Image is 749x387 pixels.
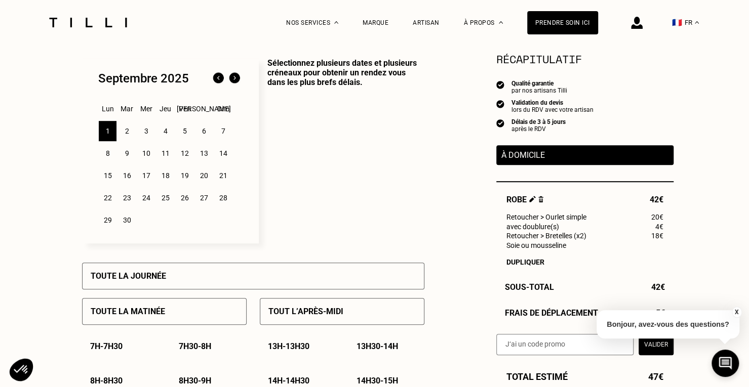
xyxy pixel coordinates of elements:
[496,371,674,382] div: Total estimé
[529,196,536,202] img: Éditer
[357,341,398,351] p: 13h30 - 14h
[651,282,665,292] span: 42€
[156,188,174,208] div: 25
[651,213,663,221] span: 20€
[226,70,243,87] img: Mois suivant
[195,188,213,208] div: 27
[137,188,155,208] div: 24
[506,241,566,249] span: Soie ou mousseline
[195,165,213,186] div: 20
[195,143,213,163] div: 13
[137,143,155,163] div: 10
[357,376,398,385] p: 14h30 - 15h
[137,121,155,141] div: 3
[496,308,674,318] div: Frais de déplacement
[334,21,338,24] img: Menu déroulant
[511,87,567,94] div: par nos artisans Tilli
[179,341,211,351] p: 7h30 - 8h
[511,118,566,125] div: Délais de 3 à 5 jours
[496,99,504,108] img: icon list info
[506,232,586,240] span: Retoucher > Bretelles (x2)
[695,21,699,24] img: menu déroulant
[179,376,211,385] p: 8h30 - 9h
[511,80,567,87] div: Qualité garantie
[118,121,136,141] div: 2
[156,143,174,163] div: 11
[118,210,136,230] div: 30
[91,307,165,316] p: Toute la matinée
[210,70,226,87] img: Mois précédent
[176,121,193,141] div: 5
[501,150,668,160] p: À domicile
[98,71,189,85] div: Septembre 2025
[99,165,116,186] div: 15
[538,196,544,202] img: Supprimer
[527,11,598,34] a: Prendre soin ici
[655,223,663,231] span: 4€
[506,258,663,266] div: Dupliquer
[268,376,309,385] p: 14h - 14h30
[496,51,674,67] section: Récapitulatif
[176,143,193,163] div: 12
[496,80,504,89] img: icon list info
[496,334,634,355] input: J‘ai un code promo
[672,18,682,27] span: 🇫🇷
[506,195,544,204] span: Robe
[99,210,116,230] div: 29
[90,341,123,351] p: 7h - 7h30
[651,232,663,240] span: 18€
[363,19,388,26] a: Marque
[496,118,504,127] img: icon list info
[506,213,586,221] span: Retoucher > Ourlet simple
[511,99,594,106] div: Validation du devis
[496,282,674,292] div: Sous-Total
[99,121,116,141] div: 1
[99,143,116,163] div: 8
[156,121,174,141] div: 4
[413,19,440,26] a: Artisan
[137,165,155,186] div: 17
[499,21,503,24] img: Menu déroulant à propos
[214,188,232,208] div: 28
[90,376,123,385] p: 8h - 8h30
[214,165,232,186] div: 21
[631,17,643,29] img: icône connexion
[268,341,309,351] p: 13h - 13h30
[156,165,174,186] div: 18
[176,165,193,186] div: 19
[91,271,166,281] p: Toute la journée
[731,307,741,318] button: X
[46,18,131,27] img: Logo du service de couturière Tilli
[118,143,136,163] div: 9
[511,125,566,133] div: après le RDV
[506,223,559,231] span: avec doublure(s)
[268,307,343,316] p: Tout l’après-midi
[99,188,116,208] div: 22
[511,106,594,113] div: lors du RDV avec votre artisan
[118,165,136,186] div: 16
[259,58,424,243] p: Sélectionnez plusieurs dates et plusieurs créneaux pour obtenir un rendez vous dans les plus bref...
[195,121,213,141] div: 6
[648,371,663,382] span: 47€
[214,121,232,141] div: 7
[118,188,136,208] div: 23
[650,195,663,204] span: 42€
[176,188,193,208] div: 26
[597,310,739,338] p: Bonjour, avez-vous des questions?
[214,143,232,163] div: 14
